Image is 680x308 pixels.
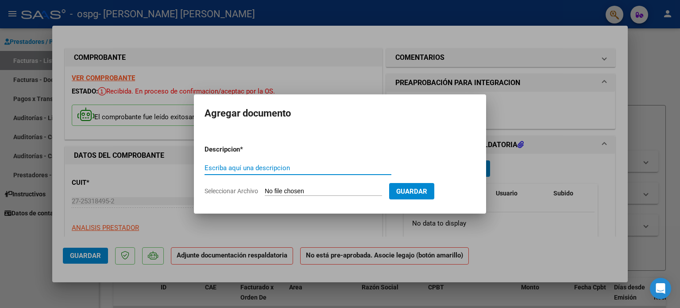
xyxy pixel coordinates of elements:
span: Seleccionar Archivo [205,187,258,195]
button: Guardar [389,183,434,199]
h2: Agregar documento [205,105,475,122]
p: Descripcion [205,144,286,155]
div: Open Intercom Messenger [650,278,671,299]
span: Guardar [396,187,427,195]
